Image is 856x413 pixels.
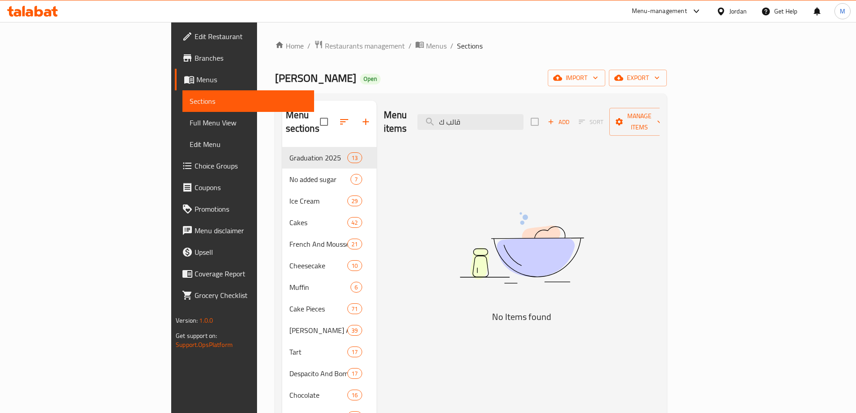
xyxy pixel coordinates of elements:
[314,40,405,52] a: Restaurants management
[347,217,362,228] div: items
[196,74,307,85] span: Menus
[548,70,605,86] button: import
[282,255,377,276] div: Cheesecake10
[347,346,362,357] div: items
[275,40,667,52] nav: breadcrumb
[555,72,598,84] span: import
[289,303,348,314] div: Cake Pieces
[282,384,377,406] div: Chocolate16
[195,225,307,236] span: Menu disclaimer
[348,348,361,356] span: 17
[289,152,348,163] span: Graduation 2025
[347,152,362,163] div: items
[289,390,348,400] span: Chocolate
[176,330,217,342] span: Get support on:
[347,325,362,336] div: items
[457,40,483,51] span: Sections
[348,240,361,249] span: 21
[609,70,667,86] button: export
[350,174,362,185] div: items
[175,284,314,306] a: Grocery Checklist
[289,346,348,357] span: Tart
[348,262,361,270] span: 10
[325,40,405,51] span: Restaurants management
[289,260,348,271] span: Cheesecake
[282,320,377,341] div: [PERSON_NAME] And Sweet39
[190,117,307,128] span: Full Menu View
[195,53,307,63] span: Branches
[360,74,381,84] div: Open
[175,220,314,241] a: Menu disclaimer
[348,197,361,205] span: 29
[190,96,307,107] span: Sections
[195,31,307,42] span: Edit Restaurant
[609,108,670,136] button: Manage items
[195,247,307,258] span: Upsell
[195,160,307,171] span: Choice Groups
[315,112,333,131] span: Select all sections
[426,40,447,51] span: Menus
[616,72,660,84] span: export
[182,133,314,155] a: Edit Menu
[190,139,307,150] span: Edit Menu
[544,115,573,129] span: Add item
[350,282,362,293] div: items
[347,260,362,271] div: items
[175,177,314,198] a: Coupons
[348,326,361,335] span: 39
[289,239,348,249] span: French And Mousse Cake
[289,174,351,185] span: No added sugar
[282,276,377,298] div: Muffin6
[289,217,348,228] span: Cakes
[282,147,377,169] div: Graduation 202513
[351,283,361,292] span: 6
[175,155,314,177] a: Choice Groups
[195,268,307,279] span: Coverage Report
[289,195,348,206] span: Ice Cream
[355,111,377,133] button: Add section
[176,315,198,326] span: Version:
[360,75,381,83] span: Open
[348,305,361,313] span: 71
[289,282,351,293] span: Muffin
[384,108,407,135] h2: Menu items
[282,233,377,255] div: French And Mousse Cake21
[415,40,447,52] a: Menus
[175,241,314,263] a: Upsell
[840,6,845,16] span: M
[632,6,687,17] div: Menu-management
[347,195,362,206] div: items
[348,154,361,162] span: 13
[546,117,571,127] span: Add
[347,368,362,379] div: items
[175,263,314,284] a: Coverage Report
[729,6,747,16] div: Jordan
[408,40,412,51] li: /
[348,391,361,400] span: 16
[348,218,361,227] span: 42
[175,26,314,47] a: Edit Restaurant
[182,112,314,133] a: Full Menu View
[347,239,362,249] div: items
[195,182,307,193] span: Coupons
[417,114,523,130] input: search
[282,341,377,363] div: Tart17
[175,198,314,220] a: Promotions
[450,40,453,51] li: /
[282,190,377,212] div: Ice Cream29
[289,325,348,336] div: Claire And Sweet
[409,310,634,324] h5: No Items found
[282,363,377,384] div: Despacito And Bomb Cake17
[347,303,362,314] div: items
[409,188,634,307] img: dish.svg
[289,368,348,379] span: Despacito And Bomb Cake
[333,111,355,133] span: Sort sections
